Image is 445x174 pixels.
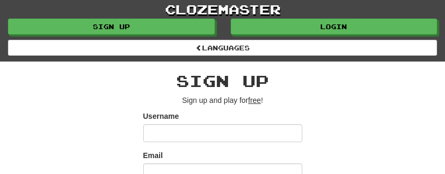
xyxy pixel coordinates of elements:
a: Sign up [8,19,215,34]
label: Username [143,111,179,121]
h2: Sign up [143,72,302,90]
label: Email [143,150,163,161]
a: Login [231,19,438,34]
u: free [248,96,261,105]
p: Sign up and play for ! [143,95,302,106]
a: Languages [8,40,437,56]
